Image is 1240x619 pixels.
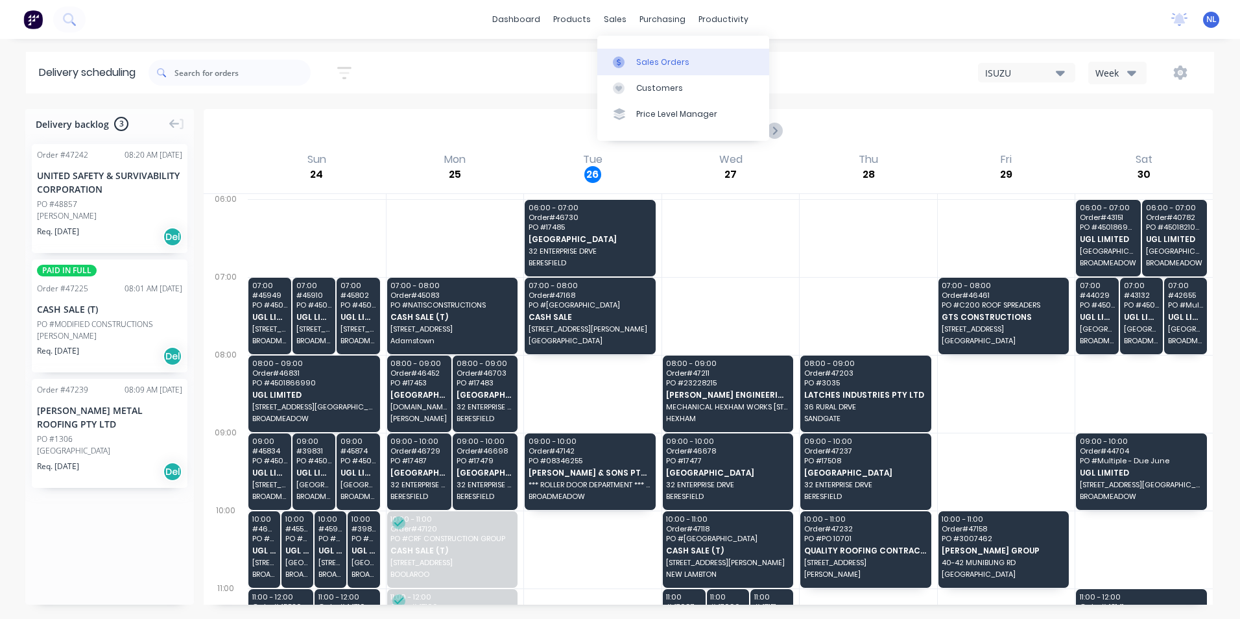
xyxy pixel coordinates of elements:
[666,481,788,489] span: 32 ENTERPRISE DRVE
[457,457,514,465] span: PO # 17479
[352,525,376,533] span: # 39840
[978,63,1075,82] button: ISUZU
[318,535,343,542] span: PO # MULTIPLE PO'S
[666,535,788,542] span: PO # [GEOGRAPHIC_DATA]
[318,525,343,533] span: # 45984
[942,313,1064,321] span: GTS CONSTRUCTIONS
[252,291,287,299] span: # 45949
[390,437,447,445] span: 09:00 - 10:00
[252,437,287,445] span: 09:00
[390,325,512,333] span: [STREET_ADDRESS]
[942,301,1064,309] span: PO # C200 ROOF SPREADERS
[804,570,926,578] span: [PERSON_NAME]
[204,269,248,347] div: 07:00
[804,515,926,523] span: 10:00 - 11:00
[666,546,788,555] span: CASH SALE (T)
[1124,282,1159,289] span: 07:00
[666,447,788,455] span: Order # 46678
[666,437,788,445] span: 09:00 - 10:00
[296,282,331,289] span: 07:00
[457,492,514,500] span: BERESFIELD
[457,359,514,367] span: 08:00 - 09:00
[252,593,309,601] span: 11:00 - 12:00
[390,379,447,387] span: PO # 17453
[942,337,1064,345] span: [GEOGRAPHIC_DATA]
[804,457,926,465] span: PO # 17508
[296,325,331,333] span: [STREET_ADDRESS][GEOGRAPHIC_DATA]
[457,481,514,489] span: 32 ENTERPRISE DRVE
[390,415,447,422] span: [PERSON_NAME]
[318,515,343,523] span: 10:00
[340,457,376,465] span: PO # 4501864018
[804,481,926,489] span: 32 ENTERPRISE DRVE
[204,191,248,269] div: 06:00
[715,153,746,166] div: Wed
[285,535,310,542] span: PO # PART OF 4501821036
[1080,593,1202,601] span: 11:00 - 12:00
[1080,437,1202,445] span: 09:00 - 10:00
[252,337,287,345] span: BROADMEADOW
[1080,313,1115,321] span: UGL LIMITED
[37,445,182,457] div: [GEOGRAPHIC_DATA]
[1168,313,1203,321] span: UGL LIMITED
[1146,247,1203,255] span: [GEOGRAPHIC_DATA], [STREET_ADDRESS]
[125,283,182,295] div: 08:01 AM [DATE]
[710,603,745,611] span: # 47096
[1168,337,1203,345] span: BROADMEADOW
[285,515,310,523] span: 10:00
[457,437,514,445] span: 09:00 - 10:00
[666,468,788,477] span: [GEOGRAPHIC_DATA]
[1088,62,1147,84] button: Week
[252,525,277,533] span: # 46036
[1124,313,1159,321] span: UGL LIMITED
[666,593,701,601] span: 11:00
[804,415,926,422] span: SANDGATE
[529,204,650,212] span: 06:00 - 07:00
[457,447,514,455] span: Order # 46698
[204,425,248,503] div: 09:00
[1206,14,1217,25] span: NL
[998,166,1015,183] div: 29
[252,325,287,333] span: [STREET_ADDRESS][GEOGRAPHIC_DATA]
[37,461,79,472] span: Req. [DATE]
[296,337,331,345] span: BROADMEADOW
[529,337,650,345] span: [GEOGRAPHIC_DATA]
[37,330,182,342] div: [PERSON_NAME]
[37,384,88,396] div: Order # 47239
[1080,603,1202,611] span: Order # 43141
[1080,468,1202,477] span: UGL LIMITED
[252,603,309,611] span: Order # 45830
[163,227,182,247] div: Del
[754,603,789,611] span: # 47151
[1146,235,1203,243] span: UGL LIMITED
[579,153,606,166] div: Tue
[1146,204,1203,212] span: 06:00 - 07:00
[252,359,375,367] span: 08:00 - 09:00
[37,226,79,237] span: Req. [DATE]
[1168,325,1203,333] span: [GEOGRAPHIC_DATA], [STREET_ADDRESS]
[722,166,739,183] div: 27
[1080,447,1202,455] span: Order # 44704
[390,391,447,399] span: [GEOGRAPHIC_DATA]
[1146,259,1203,267] span: BROADMEADOW
[1080,291,1115,299] span: # 44029
[1124,337,1159,345] span: BROADMEADOW
[692,10,755,29] div: productivity
[37,169,182,196] div: UNITED SAFETY & SURVIVABILITY CORPORATION
[1080,282,1115,289] span: 07:00
[457,468,514,477] span: [GEOGRAPHIC_DATA]
[204,503,248,581] div: 10:00
[252,282,287,289] span: 07:00
[597,101,769,127] a: Price Level Manager
[37,302,182,316] div: CASH SALE (T)
[1080,223,1137,231] span: PO # 4501869013
[296,447,331,455] span: # 39831
[252,403,375,411] span: [STREET_ADDRESS][GEOGRAPHIC_DATA]
[457,403,514,411] span: 32 ENTERPRISE DRVE
[163,462,182,481] div: Del
[529,468,650,477] span: [PERSON_NAME] & SONS PTY LTD
[390,525,512,533] span: Order # 47120
[390,603,512,611] span: Order # 47106
[390,468,447,477] span: [GEOGRAPHIC_DATA]
[1168,291,1203,299] span: # 42655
